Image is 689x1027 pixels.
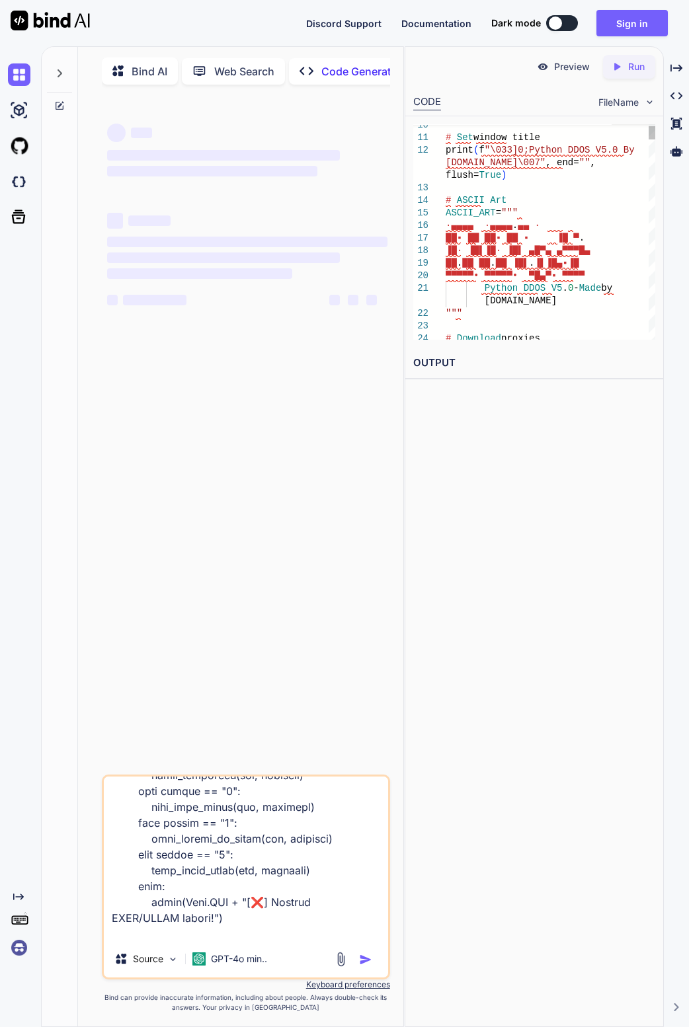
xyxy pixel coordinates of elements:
[107,166,317,176] span: ‌
[321,63,401,79] p: Code Generator
[102,993,390,1012] p: Bind can provide inaccurate information, including about people. Always double-check its answers....
[413,282,428,295] div: 21
[546,157,579,168] span: , end=
[524,283,546,293] span: DDOS
[501,333,540,344] span: proxies
[457,132,473,143] span: Set
[306,17,382,30] button: Discord Support
[479,145,485,155] span: f
[413,332,428,345] div: 24
[579,283,602,293] span: Made
[132,63,167,79] p: Bind AI
[507,245,524,256] span: ▐█▌
[491,17,541,30] span: Dark mode
[496,258,507,268] span: ██
[485,145,635,155] span: "\033]0;Python DDOS V5.0 By
[446,308,462,319] span: """
[107,237,387,247] span: ‌
[413,182,428,194] div: 13
[644,96,655,108] img: chevron down
[529,270,557,281] span: ▀█▄▀▪
[133,952,163,966] p: Source
[446,245,462,256] span: ▐█·
[446,208,496,218] span: ASCII_ART
[413,207,428,219] div: 15
[507,233,518,243] span: ██
[446,220,473,231] span: ·▄▄▄▄
[446,233,462,243] span: ██▪
[590,157,596,168] span: ,
[490,195,507,206] span: Art
[529,258,534,268] span: .
[468,233,479,243] span: ██
[413,245,428,257] div: 18
[446,145,473,155] span: print
[123,295,186,305] span: ‌
[568,283,573,293] span: 0
[446,333,451,344] span: #
[485,220,512,231] span: ·▄▄▄▄
[579,157,590,168] span: ""
[413,320,428,332] div: 23
[413,270,428,282] div: 20
[413,144,428,157] div: 12
[473,145,479,155] span: (
[563,270,585,281] span: ▀▀▀▀
[306,18,382,29] span: Discord Support
[496,208,501,218] span: =
[535,258,579,268] span: ▐▌▐█▄▪▐█
[563,283,568,293] span: .
[446,270,479,281] span: ▀▀▀▀▀•
[573,283,579,293] span: -
[485,283,518,293] span: Python
[490,258,495,268] span: .
[579,233,585,243] span: .
[479,258,491,268] span: ██
[596,10,668,36] button: Sign in
[468,245,501,256] span: ▐█▌▐█·
[359,953,372,966] img: icon
[446,258,457,268] span: ██
[501,170,507,180] span: )
[167,954,179,965] img: Pick Models
[479,170,502,180] span: True
[333,952,348,967] img: attachment
[457,333,501,344] span: Download
[8,171,30,193] img: darkCloudIdeIcon
[104,777,388,940] textarea: loremi dolors ametco adipis elitse doei tempor incididun utlabo etdolore magn aliquaen admini ven...
[8,63,30,86] img: chat
[512,258,529,268] span: ▐█▌
[107,268,292,279] span: ‌
[413,232,428,245] div: 17
[192,952,206,966] img: GPT-4o mini
[102,979,390,990] p: Keyboard preferences
[401,17,471,30] button: Documentation
[457,195,485,206] span: ASCII
[573,233,579,243] span: ▀
[462,258,473,268] span: ██
[446,157,546,168] span: [DOMAIN_NAME]\007"
[485,295,557,306] span: [DOMAIN_NAME]
[413,257,428,270] div: 19
[446,170,479,180] span: flush=
[413,194,428,207] div: 14
[107,213,123,229] span: ‌
[557,233,568,243] span: ▐█
[107,150,340,161] span: ‌
[473,132,540,143] span: window title
[128,215,171,226] span: ‌
[485,233,501,243] span: ██▪
[512,220,518,231] span: .
[535,220,540,231] span: ·
[214,63,274,79] p: Web Search
[518,220,529,231] span: ▄▄
[598,96,639,109] span: FileName
[413,132,428,144] div: 11
[485,270,518,281] span: ▀▀▀▀▀•
[8,99,30,122] img: ai-studio
[628,60,645,73] p: Run
[446,132,451,143] span: #
[211,952,267,966] p: GPT-4o min..
[348,295,358,305] span: ‌
[413,95,441,110] div: CODE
